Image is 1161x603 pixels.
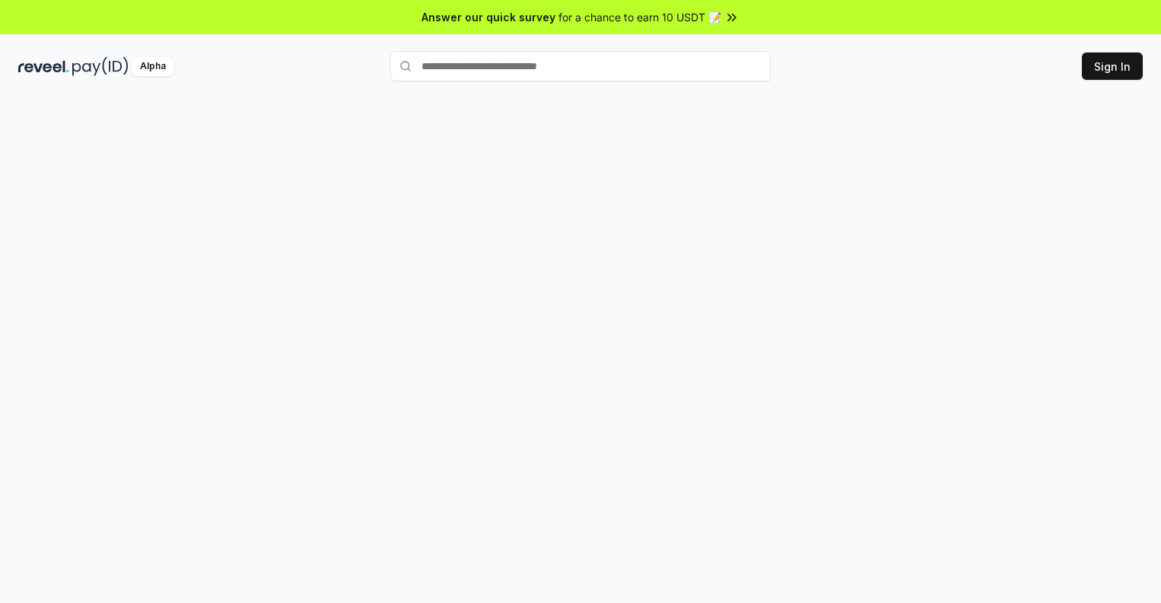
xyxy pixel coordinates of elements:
[132,57,174,76] div: Alpha
[18,57,69,76] img: reveel_dark
[558,9,721,25] span: for a chance to earn 10 USDT 📝
[1082,52,1143,80] button: Sign In
[421,9,555,25] span: Answer our quick survey
[72,57,129,76] img: pay_id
